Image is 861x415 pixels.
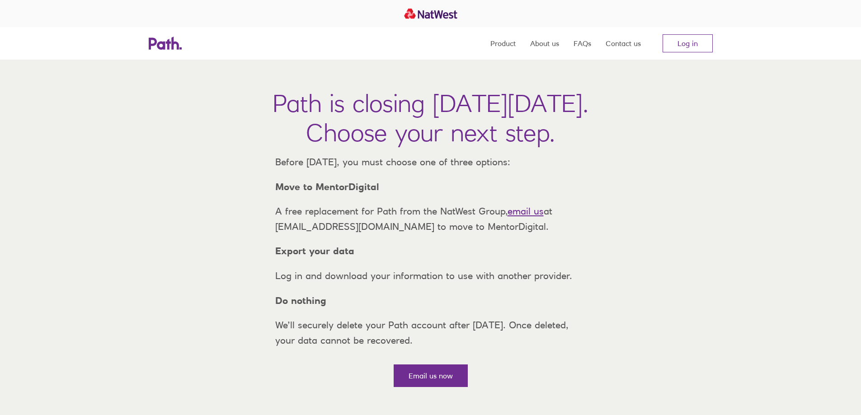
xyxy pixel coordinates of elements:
p: Before [DATE], you must choose one of three options: [268,154,593,170]
a: FAQs [574,27,591,60]
p: Log in and download your information to use with another provider. [268,268,593,284]
strong: Do nothing [275,295,326,306]
a: Contact us [606,27,641,60]
a: Log in [663,34,713,52]
a: About us [530,27,559,60]
p: We’ll securely delete your Path account after [DATE]. Once deleted, your data cannot be recovered. [268,317,593,348]
a: Product [490,27,516,60]
p: A free replacement for Path from the NatWest Group, at [EMAIL_ADDRESS][DOMAIN_NAME] to move to Me... [268,204,593,234]
strong: Move to MentorDigital [275,181,379,192]
a: email us [508,205,544,217]
strong: Export your data [275,245,354,256]
a: Email us now [394,364,468,387]
h1: Path is closing [DATE][DATE]. Choose your next step. [273,89,588,147]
